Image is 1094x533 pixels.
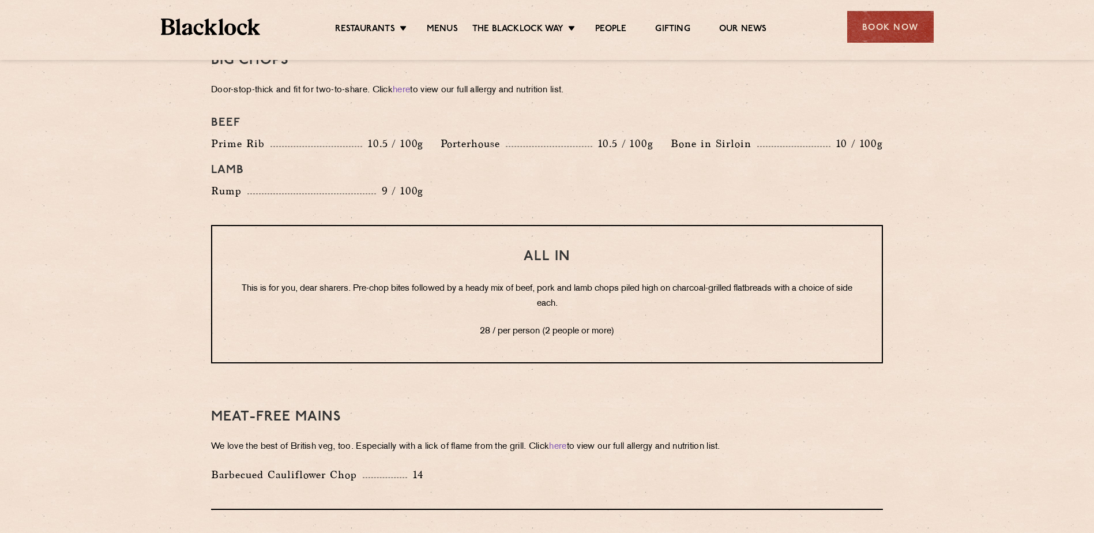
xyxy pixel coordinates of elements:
[549,442,566,451] a: here
[211,410,883,425] h3: Meat-Free mains
[235,324,859,339] p: 28 / per person (2 people or more)
[235,281,859,311] p: This is for you, dear sharers. Pre-chop bites followed by a heady mix of beef, pork and lamb chop...
[211,136,270,152] p: Prime Rib
[671,136,757,152] p: Bone in Sirloin
[407,467,424,482] p: 14
[211,53,883,68] h3: Big Chops
[847,11,934,43] div: Book Now
[592,136,653,151] p: 10.5 / 100g
[211,183,247,199] p: Rump
[719,24,767,36] a: Our News
[472,24,563,36] a: The Blacklock Way
[441,136,506,152] p: Porterhouse
[211,116,883,130] h4: Beef
[393,86,410,95] a: here
[211,82,883,99] p: Door-stop-thick and fit for two-to-share. Click to view our full allergy and nutrition list.
[595,24,626,36] a: People
[655,24,690,36] a: Gifting
[830,136,883,151] p: 10 / 100g
[235,249,859,264] h3: All In
[376,183,424,198] p: 9 / 100g
[362,136,423,151] p: 10.5 / 100g
[335,24,395,36] a: Restaurants
[211,467,363,483] p: Barbecued Cauliflower Chop
[427,24,458,36] a: Menus
[161,18,261,35] img: BL_Textured_Logo-footer-cropped.svg
[211,439,883,455] p: We love the best of British veg, too. Especially with a lick of flame from the grill. Click to vi...
[211,163,883,177] h4: Lamb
